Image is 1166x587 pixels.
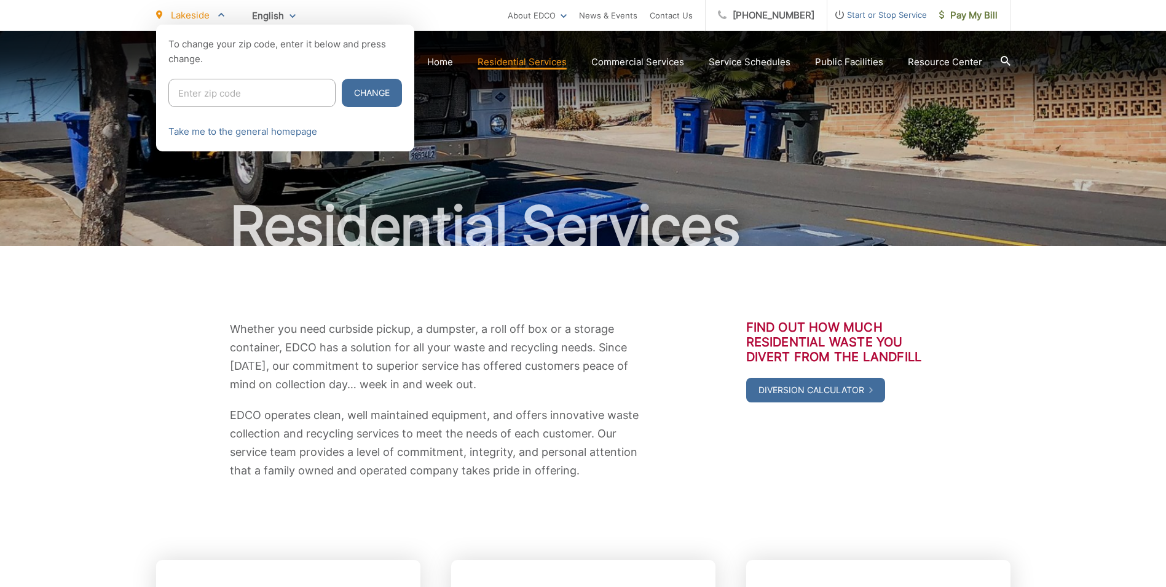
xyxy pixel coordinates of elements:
[168,124,317,139] a: Take me to the general homepage
[171,9,210,21] span: Lakeside
[579,8,637,23] a: News & Events
[650,8,693,23] a: Contact Us
[243,5,305,26] span: English
[508,8,567,23] a: About EDCO
[168,79,336,107] input: Enter zip code
[342,79,402,107] button: Change
[168,37,402,66] p: To change your zip code, enter it below and press change.
[939,8,998,23] span: Pay My Bill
